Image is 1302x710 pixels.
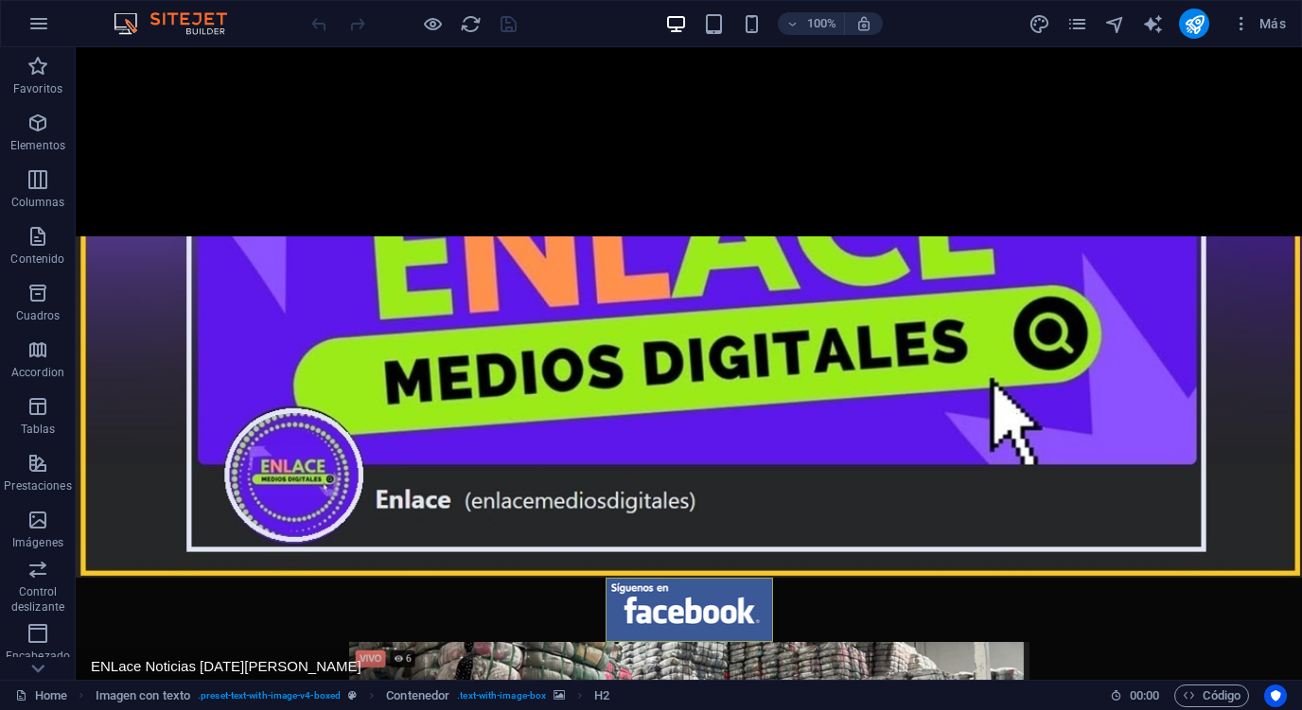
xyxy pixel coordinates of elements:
span: . preset-text-with-image-v4-boxed [198,684,341,707]
p: Elementos [10,138,65,153]
span: Haz clic para seleccionar y doble clic para editar [96,684,191,707]
span: Haz clic para seleccionar y doble clic para editar [386,684,449,707]
i: Páginas (Ctrl+Alt+S) [1066,13,1088,35]
button: reload [459,12,482,35]
h6: Tiempo de la sesión [1110,684,1160,707]
button: publish [1179,9,1209,39]
span: 00 00 [1130,684,1159,707]
p: Columnas [11,195,65,210]
button: Usercentrics [1264,684,1287,707]
button: 100% [778,12,845,35]
p: Imágenes [12,535,63,550]
i: Publicar [1184,13,1205,35]
button: design [1028,12,1050,35]
i: Navegador [1104,13,1126,35]
p: Encabezado [6,649,70,664]
i: Este elemento es un preajuste personalizable [348,690,357,701]
i: AI Writer [1142,13,1164,35]
span: Más [1232,14,1286,33]
button: navigator [1103,12,1126,35]
img: Editor Logo [109,12,251,35]
h6: 100% [806,12,836,35]
p: Accordion [11,365,64,380]
button: Haz clic para salir del modo de previsualización y seguir editando [421,12,444,35]
i: Al redimensionar, ajustar el nivel de zoom automáticamente para ajustarse al dispositivo elegido. [855,15,872,32]
p: Cuadros [16,308,61,323]
span: . text-with-image-box [457,684,546,707]
button: pages [1065,12,1088,35]
button: text_generator [1141,12,1164,35]
nav: breadcrumb [96,684,610,707]
p: Tablas [21,422,56,437]
p: Favoritos [13,81,62,96]
span: : [1143,688,1146,702]
a: Haz clic para cancelar la selección y doble clic para abrir páginas [15,684,67,707]
span: Código [1183,684,1240,707]
p: Prestaciones [4,478,71,494]
span: Haz clic para seleccionar y doble clic para editar [594,684,609,707]
i: Volver a cargar página [460,13,482,35]
i: Este elemento contiene un fondo [554,690,565,701]
p: Contenido [10,251,64,267]
button: Más [1224,9,1293,39]
button: Código [1174,684,1249,707]
i: Diseño (Ctrl+Alt+Y) [1029,13,1050,35]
